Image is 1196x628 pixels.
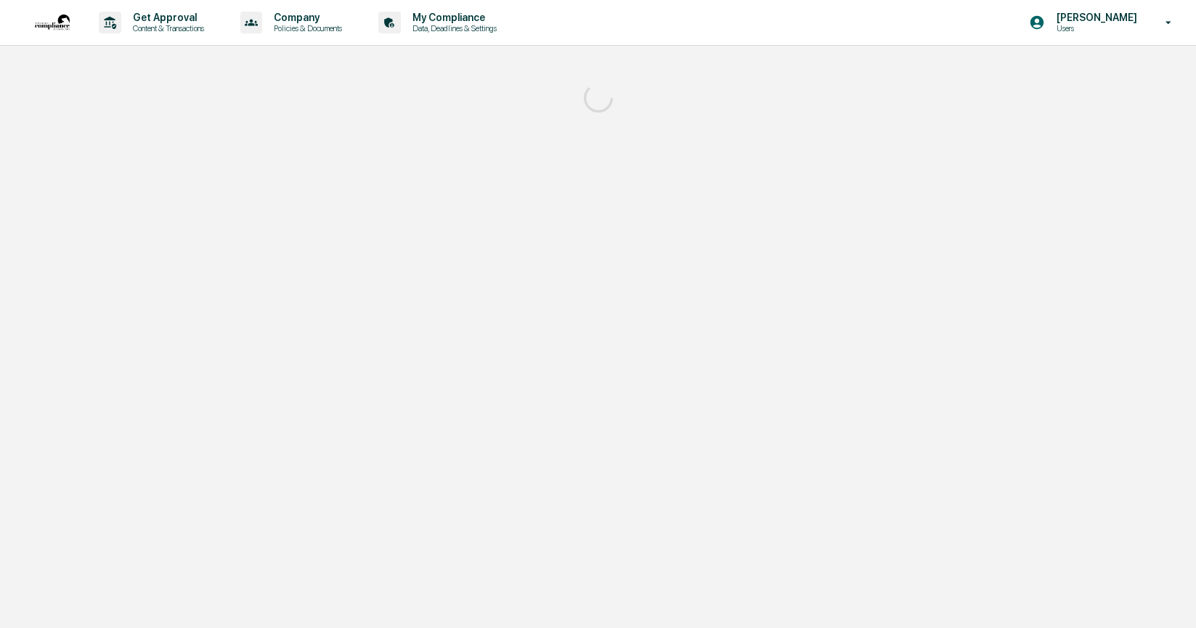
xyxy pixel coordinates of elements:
[121,12,211,23] p: Get Approval
[401,23,504,33] p: Data, Deadlines & Settings
[1045,12,1144,23] p: [PERSON_NAME]
[262,12,349,23] p: Company
[121,23,211,33] p: Content & Transactions
[401,12,504,23] p: My Compliance
[35,15,70,30] img: logo
[1045,23,1144,33] p: Users
[262,23,349,33] p: Policies & Documents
